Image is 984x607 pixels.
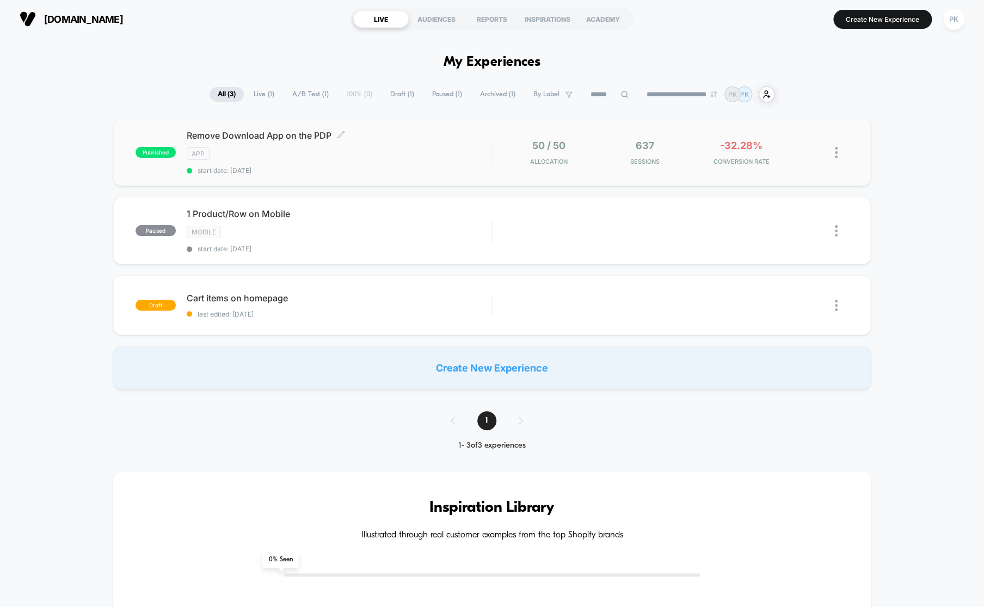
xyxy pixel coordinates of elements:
span: paused [136,225,176,236]
span: draft [136,300,176,311]
span: 50 / 50 [532,140,565,151]
h4: Illustrated through real customer examples from the top Shopify brands [146,530,838,541]
span: CONVERSION RATE [696,158,786,165]
span: published [136,147,176,158]
span: All ( 3 ) [210,87,244,102]
h1: My Experiences [444,54,541,70]
button: [DOMAIN_NAME] [16,10,126,28]
div: 1 - 3 of 3 experiences [440,441,545,450]
span: last edited: [DATE] [187,310,491,318]
span: -32.28% [720,140,762,151]
span: 1 [477,411,496,430]
span: App [187,147,210,160]
span: Sessions [600,158,691,165]
span: 0 % Seen [262,552,299,568]
span: start date: [DATE] [187,245,491,253]
p: PK [740,90,749,98]
span: start date: [DATE] [187,166,491,175]
span: Remove Download App on the PDP [187,130,491,141]
button: Create New Experience [833,10,932,29]
span: Draft ( 1 ) [382,87,422,102]
span: By Label [533,90,559,98]
h3: Inspiration Library [146,499,838,517]
span: Archived ( 1 ) [472,87,524,102]
img: close [835,225,838,237]
div: ACADEMY [575,10,631,28]
div: REPORTS [464,10,520,28]
button: PK [940,8,968,30]
img: end [710,91,717,97]
div: AUDIENCES [409,10,464,28]
div: PK [943,9,964,30]
span: [DOMAIN_NAME] [44,14,123,25]
span: Paused ( 1 ) [424,87,470,102]
div: INSPIRATIONS [520,10,575,28]
span: 1 Product/Row on Mobile [187,208,491,219]
span: Mobile [187,226,221,238]
div: Create New Experience [113,346,871,389]
img: Visually logo [20,11,36,27]
img: close [835,300,838,311]
span: Live ( 1 ) [245,87,282,102]
div: LIVE [353,10,409,28]
span: 637 [636,140,654,151]
span: Cart items on homepage [187,293,491,303]
span: A/B Test ( 1 ) [284,87,337,102]
span: Allocation [530,158,568,165]
p: PK [728,90,737,98]
img: close [835,147,838,158]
